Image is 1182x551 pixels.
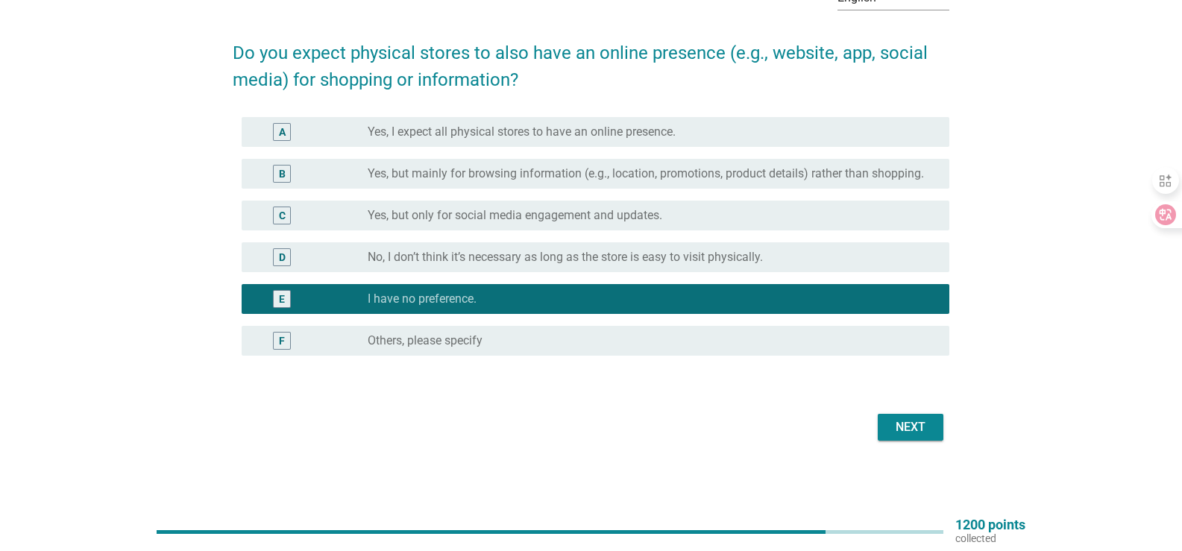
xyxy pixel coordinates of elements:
div: B [279,166,286,182]
label: No, I don’t think it’s necessary as long as the store is easy to visit physically. [368,250,763,265]
div: F [279,333,285,349]
div: E [279,292,285,307]
div: Next [890,418,931,436]
label: Yes, but mainly for browsing information (e.g., location, promotions, product details) rather tha... [368,166,924,181]
label: Yes, I expect all physical stores to have an online presence. [368,125,676,139]
button: Next [878,414,943,441]
div: D [279,250,286,265]
label: Others, please specify [368,333,482,348]
p: 1200 points [955,518,1025,532]
div: C [279,208,286,224]
p: collected [955,532,1025,545]
label: Yes, but only for social media engagement and updates. [368,208,662,223]
div: A [279,125,286,140]
h2: Do you expect physical stores to also have an online presence (e.g., website, app, social media) ... [233,25,949,93]
label: I have no preference. [368,292,477,306]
